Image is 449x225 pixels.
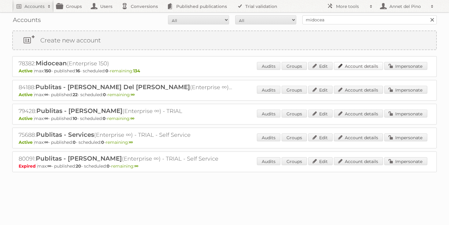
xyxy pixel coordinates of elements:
[334,133,383,141] a: Account details
[336,3,367,9] h2: More tools
[36,131,94,138] span: Publitas - Services
[73,140,76,145] strong: 0
[107,163,110,169] strong: 0
[73,92,78,97] strong: 22
[19,163,37,169] span: Expired
[384,86,427,94] a: Impersonate
[44,140,48,145] strong: ∞
[111,163,138,169] span: remaining:
[103,92,106,97] strong: 0
[36,155,122,162] span: Publitas - [PERSON_NAME]
[103,116,106,121] strong: 0
[257,62,280,70] a: Audits
[334,62,383,70] a: Account details
[308,62,333,70] a: Edit
[257,86,280,94] a: Audits
[282,62,307,70] a: Groups
[131,92,135,97] strong: ∞
[282,157,307,165] a: Groups
[19,131,232,139] h2: 75688: (Enterprise ∞) - TRIAL - Self Service
[105,68,108,74] strong: 0
[19,83,232,91] h2: 84188: (Enterprise ∞) - TRIAL - Self Service
[44,116,48,121] strong: ∞
[19,140,34,145] span: Active
[108,92,135,97] span: remaining:
[384,133,427,141] a: Impersonate
[36,107,122,114] span: Publitas - [PERSON_NAME]
[133,68,140,74] strong: 134
[76,68,80,74] strong: 16
[129,140,133,145] strong: ∞
[19,116,34,121] span: Active
[282,133,307,141] a: Groups
[334,157,383,165] a: Account details
[134,163,138,169] strong: ∞
[384,110,427,118] a: Impersonate
[19,155,232,163] h2: 80091: (Enterprise ∞) - TRIAL - Self Service
[308,133,333,141] a: Edit
[384,157,427,165] a: Impersonate
[334,86,383,94] a: Account details
[19,140,430,145] p: max: - published: - scheduled: -
[19,60,232,67] h2: 78382: (Enterprise 150)
[257,133,280,141] a: Audits
[334,110,383,118] a: Account details
[19,92,34,97] span: Active
[47,163,51,169] strong: ∞
[19,107,232,115] h2: 79428: (Enterprise ∞) - TRIAL
[76,163,81,169] strong: 20
[110,68,140,74] span: remaining:
[257,157,280,165] a: Audits
[130,116,134,121] strong: ∞
[19,92,430,97] p: max: - published: - scheduled: -
[44,92,48,97] strong: ∞
[282,86,307,94] a: Groups
[308,157,333,165] a: Edit
[24,3,45,9] h2: Accounts
[44,68,51,74] strong: 150
[282,110,307,118] a: Groups
[73,116,77,121] strong: 10
[19,163,430,169] p: max: - published: - scheduled: -
[19,68,430,74] p: max: - published: - scheduled: -
[35,83,190,91] span: Publitas - [PERSON_NAME] Del [PERSON_NAME]
[101,140,104,145] strong: 0
[107,116,134,121] span: remaining:
[19,116,430,121] p: max: - published: - scheduled: -
[36,60,67,67] span: Midocean
[384,62,427,70] a: Impersonate
[257,110,280,118] a: Audits
[19,68,34,74] span: Active
[13,31,436,49] a: Create new account
[106,140,133,145] span: remaining:
[308,110,333,118] a: Edit
[308,86,333,94] a: Edit
[388,3,428,9] h2: Annet del Pino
